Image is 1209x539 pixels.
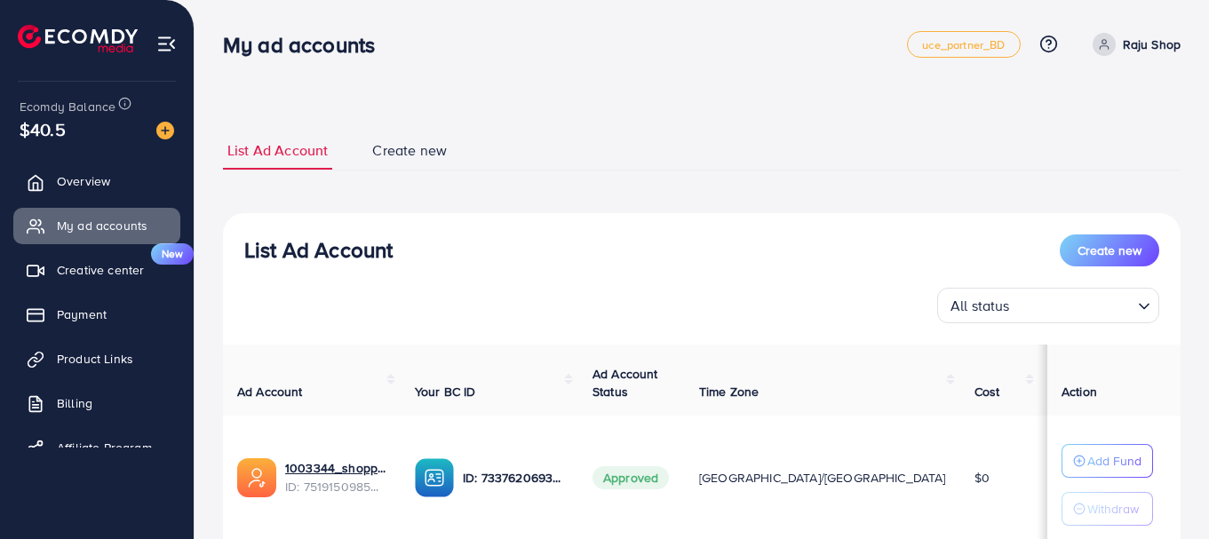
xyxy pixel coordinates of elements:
div: <span class='underline'>1003344_shoppio_1750688962312</span></br>7519150985080684551 [285,459,386,495]
span: New [151,243,194,265]
span: [GEOGRAPHIC_DATA]/[GEOGRAPHIC_DATA] [699,469,946,487]
span: Your BC ID [415,383,476,400]
a: Payment [13,297,180,332]
span: Ad Account Status [593,365,658,400]
span: Overview [57,172,110,190]
span: My ad accounts [57,217,147,234]
div: Search for option [937,288,1159,323]
span: Create new [1078,242,1141,259]
img: logo [18,25,138,52]
img: ic-ba-acc.ded83a64.svg [415,458,454,497]
a: Overview [13,163,180,199]
img: image [156,122,174,139]
button: Withdraw [1062,492,1153,526]
img: ic-ads-acc.e4c84228.svg [237,458,276,497]
span: Action [1062,383,1097,400]
span: Creative center [57,261,144,279]
button: Add Fund [1062,444,1153,478]
span: Billing [57,394,92,412]
a: uce_partner_BD [907,31,1020,58]
p: Add Fund [1087,450,1141,472]
span: Ad Account [237,383,303,400]
h3: List Ad Account [244,237,393,263]
p: Raju Shop [1123,34,1181,55]
span: Cost [974,383,1000,400]
a: My ad accounts [13,208,180,243]
span: $40.5 [20,116,66,142]
span: Approved [593,466,669,489]
span: Product Links [57,350,133,368]
span: uce_partner_BD [922,39,1005,51]
span: Time Zone [699,383,759,400]
a: 1003344_shoppio_1750688962312 [285,459,386,477]
p: Withdraw [1087,498,1139,519]
iframe: Chat [1133,459,1196,526]
span: $0 [974,469,990,487]
a: Billing [13,385,180,421]
h3: My ad accounts [223,32,389,58]
span: Affiliate Program [57,439,152,456]
a: Affiliate Program [13,430,180,465]
button: Create new [1060,234,1159,266]
input: Search for option [1015,289,1131,319]
p: ID: 7337620693741338625 [463,467,564,488]
span: Ecomdy Balance [20,98,115,115]
a: Creative centerNew [13,252,180,288]
span: All status [947,293,1014,319]
span: ID: 7519150985080684551 [285,478,386,495]
span: Payment [57,305,107,323]
img: menu [156,34,177,54]
span: Create new [372,140,447,161]
span: List Ad Account [227,140,328,161]
a: Raju Shop [1086,33,1181,56]
a: Product Links [13,341,180,377]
